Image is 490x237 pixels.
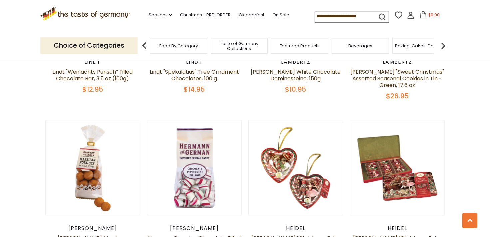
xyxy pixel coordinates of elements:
[45,225,140,232] div: [PERSON_NAME]
[45,59,140,65] div: Lindt
[280,43,320,48] a: Featured Products
[52,68,133,82] a: Lindt "Weinachts Punsch” Filled Chocolate Bar, 3.5 oz (100g)
[285,85,306,94] span: $10.95
[350,121,445,215] img: Heidel "Christmas Fairy Tale" Milk Chocolate Deco Tin, 3.17oz
[248,225,343,232] div: Heidel
[350,225,445,232] div: Heidel
[350,59,445,65] div: Lambertz
[40,37,138,54] p: Choice of Categories
[416,11,444,21] button: $0.00
[147,121,242,215] img: Hermann Bavarian Chocolate Filled Peppermint Pillows in Bag, 5.3 oz
[437,39,450,52] img: next arrow
[46,121,140,215] img: Hermann Bavarian Marzipan Potatoes, 5.29 oz
[428,12,440,18] span: $0.00
[272,11,289,19] a: On Sale
[138,39,151,52] img: previous arrow
[251,68,341,82] a: [PERSON_NAME] White Chocolate Dominosteine, 150g
[82,85,103,94] span: $12.95
[180,11,231,19] a: Christmas - PRE-ORDER
[213,41,266,51] a: Taste of Germany Collections
[149,11,172,19] a: Seasons
[150,68,239,82] a: Lindt "Spekulatius" Tree Ornament Chocolates, 100 g
[351,68,444,89] a: [PERSON_NAME] "Sweet Christmas" Assorted Seasonal Cookies in Tin - Green, 17.6 oz
[159,43,198,48] a: Food By Category
[184,85,205,94] span: $14.95
[147,59,242,65] div: Lindt
[249,121,343,215] img: Heidel "Christmas Fairy Tale" Fancy Heart, 1.9oz
[147,225,242,232] div: [PERSON_NAME]
[348,43,372,48] a: Beverages
[395,43,447,48] a: Baking, Cakes, Desserts
[239,11,264,19] a: Oktoberfest
[386,91,409,101] span: $26.95
[248,59,343,65] div: Lambertz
